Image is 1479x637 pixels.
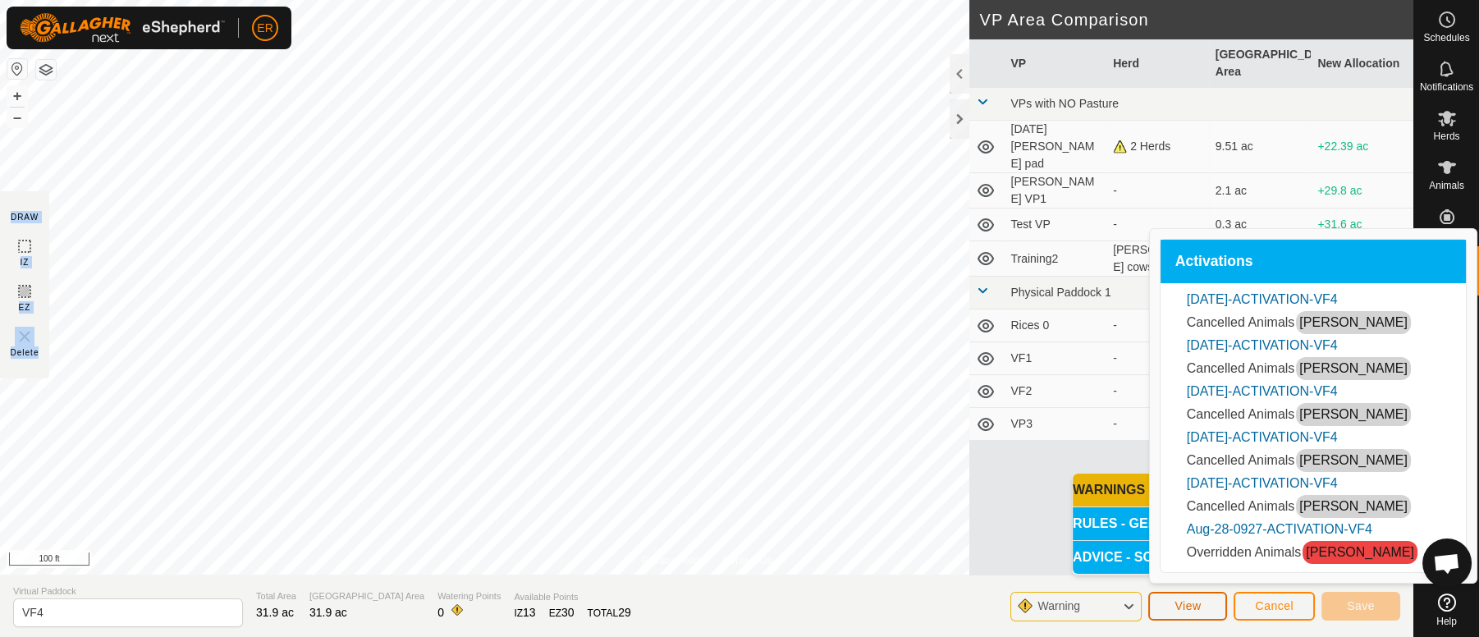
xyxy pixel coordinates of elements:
[1187,476,1338,490] a: [DATE]-ACTIVATION-VF4
[1073,483,1145,497] span: WARNINGS
[437,589,501,603] span: Watering Points
[1187,361,1295,375] span: Cancelled Animals
[11,211,39,223] div: DRAW
[1187,453,1295,467] span: Cancelled Animals
[11,346,39,359] span: Delete
[1113,317,1202,334] div: -
[1113,182,1202,199] div: -
[514,590,630,604] span: Available Points
[1113,138,1202,155] div: 2 Herds
[1113,216,1202,233] div: -
[1187,384,1338,398] a: [DATE]-ACTIVATION-VF4
[1004,209,1106,241] td: Test VP
[1209,173,1312,209] td: 2.1 ac
[1004,342,1106,375] td: VF1
[1433,131,1459,141] span: Herds
[1347,599,1375,612] span: Save
[1414,587,1479,633] a: Help
[1187,545,1302,559] span: Overridden Animals
[1073,474,1399,506] p-accordion-header: WARNINGS
[13,584,243,598] span: Virtual Paddock
[1423,33,1469,43] span: Schedules
[1106,39,1209,88] th: Herd
[1255,599,1294,612] span: Cancel
[1073,507,1399,540] p-accordion-header: RULES - GENERAL
[1113,241,1202,276] div: [PERSON_NAME] cows
[1429,181,1464,190] span: Animals
[1113,383,1202,400] div: -
[618,606,631,619] span: 29
[1209,39,1312,88] th: [GEOGRAPHIC_DATA] Area
[1174,599,1201,612] span: View
[1311,173,1413,209] td: +29.8 ac
[21,256,30,268] span: IZ
[1187,338,1338,352] a: [DATE]-ACTIVATION-VF4
[1311,209,1413,241] td: +31.6 ac
[1004,173,1106,209] td: [PERSON_NAME] VP1
[1311,121,1413,173] td: +22.39 ac
[1073,551,1266,564] span: ADVICE - SCHEDULED MOVES
[309,589,424,603] span: [GEOGRAPHIC_DATA] Area
[1436,616,1457,626] span: Help
[1306,545,1414,559] a: [PERSON_NAME]
[1311,39,1413,88] th: New Allocation
[309,606,347,619] span: 31.9 ac
[15,327,34,346] img: VP
[1004,375,1106,408] td: VF2
[1187,292,1338,306] a: [DATE]-ACTIVATION-VF4
[1004,241,1106,277] td: Training2
[1209,121,1312,173] td: 9.51 ac
[1004,121,1106,173] td: [DATE] [PERSON_NAME] pad
[549,604,575,621] div: EZ
[1422,538,1472,588] a: Open chat
[1004,309,1106,342] td: Rices 0
[1010,286,1110,299] span: Physical Paddock 1
[1010,97,1119,110] span: VPs with NO Pasture
[1073,517,1193,530] span: RULES - GENERAL
[1420,82,1473,92] span: Notifications
[1299,315,1408,329] a: [PERSON_NAME]
[642,553,703,568] a: Privacy Policy
[1148,592,1227,621] button: View
[1113,415,1202,433] div: -
[588,604,631,621] div: TOTAL
[723,553,772,568] a: Contact Us
[1004,39,1106,88] th: VP
[19,301,31,314] span: EZ
[523,606,536,619] span: 13
[1037,599,1080,612] span: Warning
[1234,592,1315,621] button: Cancel
[7,108,27,127] button: –
[257,20,272,37] span: ER
[1187,499,1295,513] span: Cancelled Animals
[20,13,225,43] img: Gallagher Logo
[1187,522,1372,536] a: Aug-28-0927-ACTIVATION-VF4
[1187,430,1338,444] a: [DATE]-ACTIVATION-VF4
[1299,407,1408,421] a: [PERSON_NAME]
[1299,453,1408,467] a: [PERSON_NAME]
[7,86,27,106] button: +
[514,604,535,621] div: IZ
[1187,407,1295,421] span: Cancelled Animals
[1175,254,1253,269] span: Activations
[1299,499,1408,513] a: [PERSON_NAME]
[979,10,1413,30] h2: VP Area Comparison
[1004,408,1106,441] td: VP3
[1113,350,1202,367] div: -
[256,606,294,619] span: 31.9 ac
[1209,209,1312,241] td: 0.3 ac
[437,606,444,619] span: 0
[256,589,296,603] span: Total Area
[36,60,56,80] button: Map Layers
[1073,541,1399,574] p-accordion-header: ADVICE - SCHEDULED MOVES
[7,59,27,79] button: Reset Map
[1187,315,1295,329] span: Cancelled Animals
[561,606,575,619] span: 30
[1321,592,1400,621] button: Save
[1299,361,1408,375] a: [PERSON_NAME]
